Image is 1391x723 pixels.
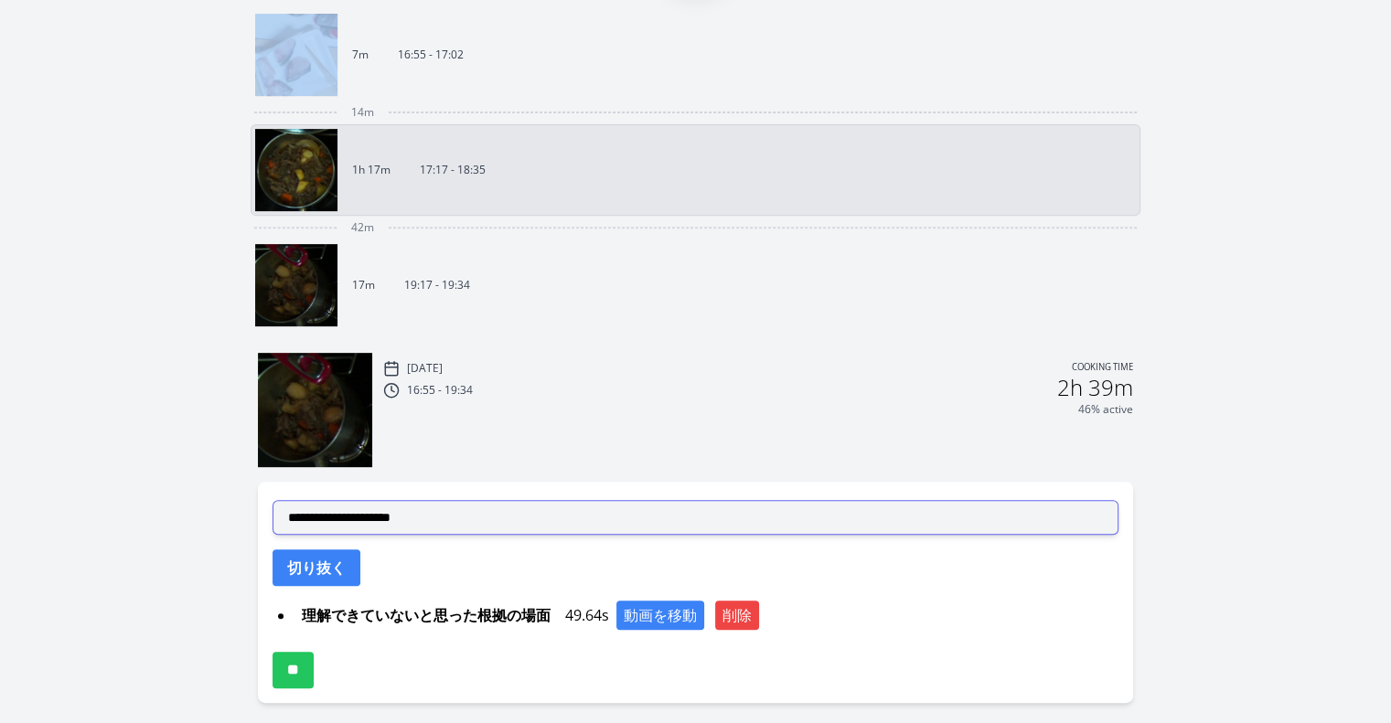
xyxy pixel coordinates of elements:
[1057,377,1133,399] h2: 2h 39m
[294,601,558,630] span: 理解できていないと思った根拠の場面
[352,48,369,62] p: 7m
[1078,402,1133,417] p: 46% active
[351,105,374,120] span: 14m
[404,278,470,292] p: 19:17 - 19:34
[273,549,360,586] button: 切り抜く
[351,220,374,235] span: 42m
[255,14,337,96] img: 250928075615_thumb.jpeg
[398,48,464,62] p: 16:55 - 17:02
[352,278,375,292] p: 17m
[1072,360,1133,377] p: Cooking time
[255,244,337,326] img: 250928101759_thumb.jpeg
[420,163,486,177] p: 17:17 - 18:35
[258,353,372,467] img: 250928101759_thumb.jpeg
[255,129,337,211] img: 250928081807_thumb.jpeg
[715,601,759,630] button: 削除
[407,383,473,398] p: 16:55 - 19:34
[616,601,704,630] button: 動画を移動
[294,601,1118,630] div: 49.64s
[352,163,391,177] p: 1h 17m
[407,361,443,376] p: [DATE]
